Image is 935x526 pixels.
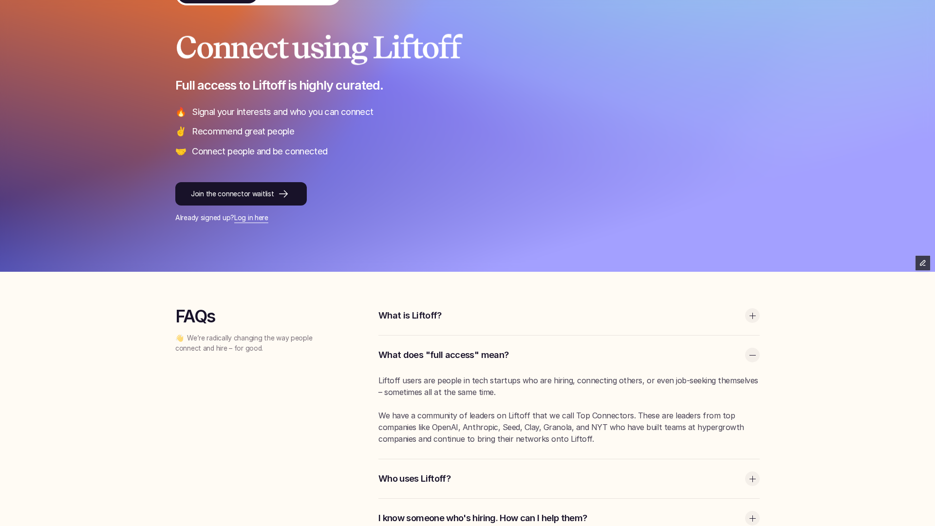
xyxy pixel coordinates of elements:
[175,307,354,326] h3: FAQs
[175,182,307,206] a: Join the connector waitlist
[175,333,317,354] p: 👋 We’re radically changing the way people connect and hire – for good.
[192,106,760,118] p: Signal your interests and who you can connect
[378,375,760,398] p: Liftoff users are people in tech startups who are hiring, connecting others, or even job-seeking ...
[191,189,274,199] p: Join the connector waitlist
[175,145,186,158] p: 🤝
[916,256,930,270] button: Edit Framer Content
[378,472,740,485] p: Who uses Liftoff?
[378,349,740,361] p: What does "full access" mean?
[175,77,760,93] p: Full access to Liftoff is highly curated.
[378,512,740,525] p: I know someone who's hiring. How can I help them?
[192,145,760,158] p: Connect people and be connected
[175,125,186,138] p: ✌️
[175,213,760,223] p: Already signed up?
[378,410,760,445] p: We have a community of leaders on Liftoff that we call Top Connectors. These are leaders from top...
[234,214,268,222] a: Log in here
[378,309,740,322] p: What is Liftoff?
[175,31,760,65] h1: Connect using Liftoff
[175,106,186,118] p: 🔥
[192,125,760,138] p: Recommend great people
